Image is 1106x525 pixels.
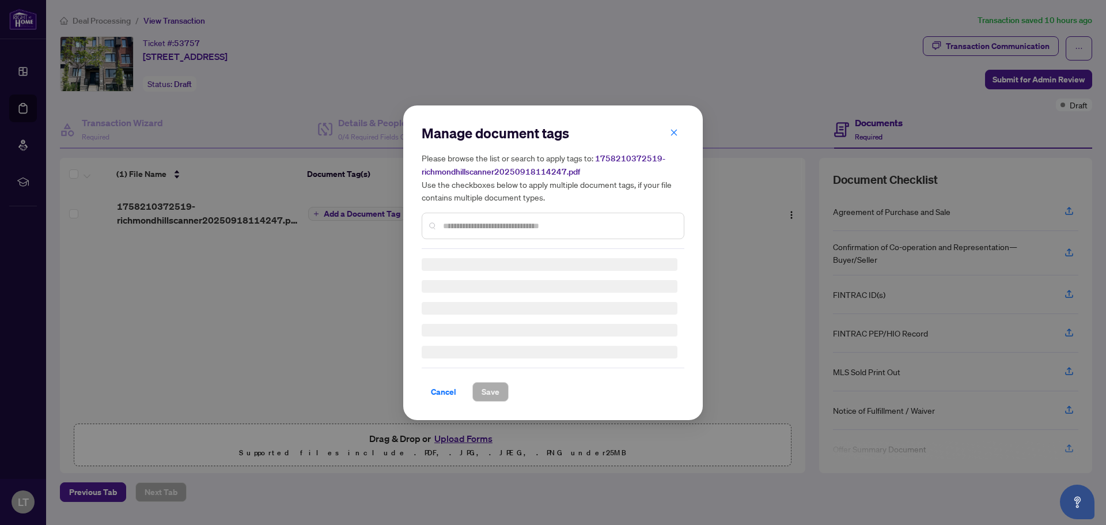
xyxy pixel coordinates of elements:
[1060,485,1094,519] button: Open asap
[422,152,684,203] h5: Please browse the list or search to apply tags to: Use the checkboxes below to apply multiple doc...
[422,124,684,142] h2: Manage document tags
[422,382,465,402] button: Cancel
[670,128,678,136] span: close
[472,382,509,402] button: Save
[422,153,665,177] span: 1758210372519-richmondhillscanner20250918114247.pdf
[431,383,456,401] span: Cancel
